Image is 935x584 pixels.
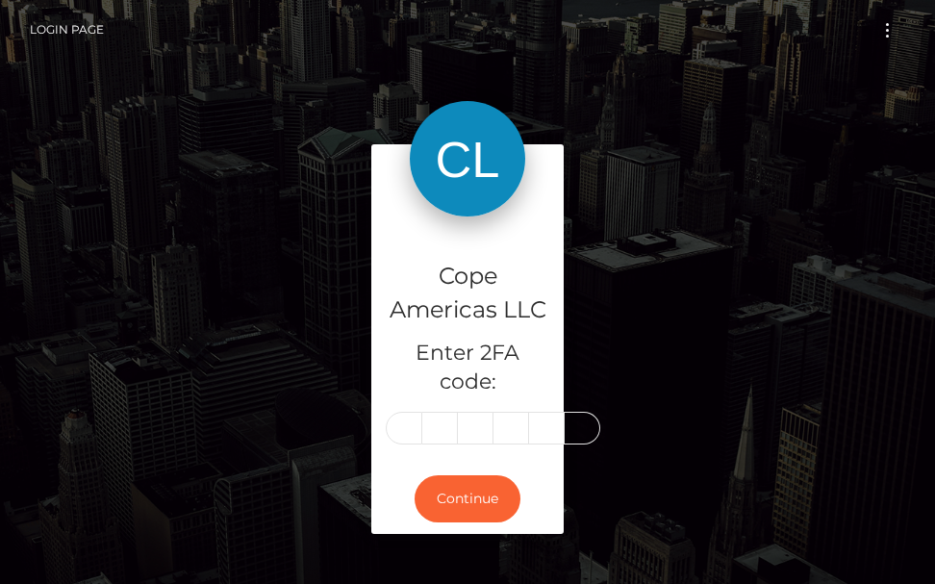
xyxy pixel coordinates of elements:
[386,260,549,327] h4: Cope Americas LLC
[410,101,525,216] img: Cope Americas LLC
[30,10,104,50] a: Login Page
[870,17,905,43] button: Toggle navigation
[386,339,549,398] h5: Enter 2FA code:
[415,475,520,522] button: Continue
